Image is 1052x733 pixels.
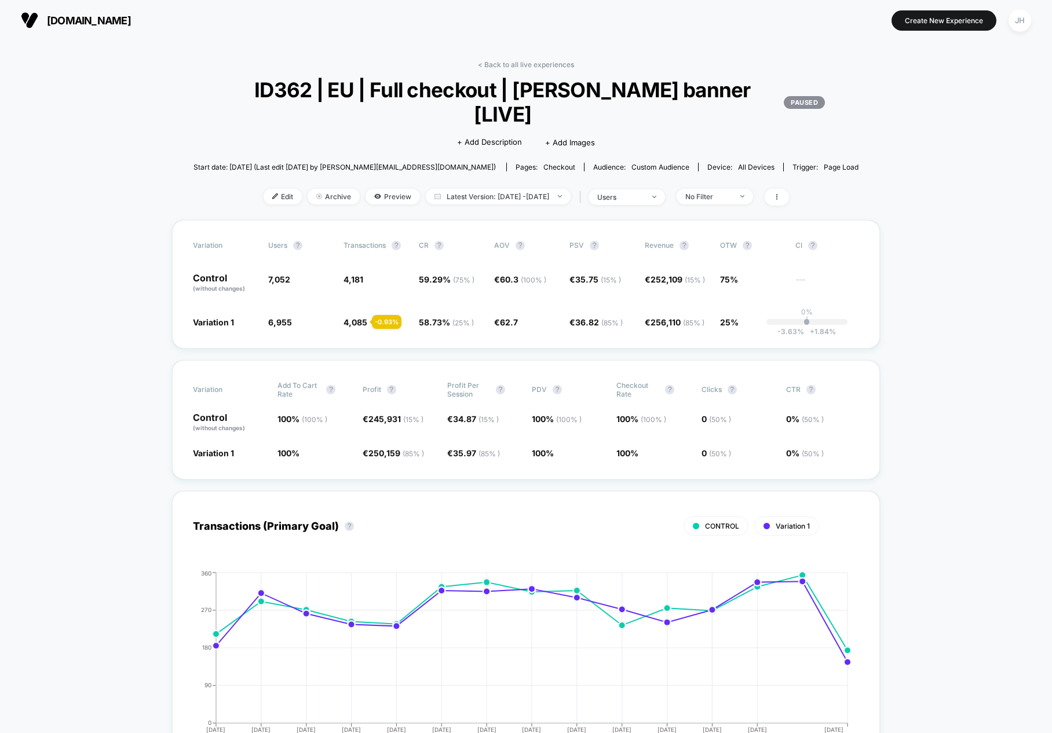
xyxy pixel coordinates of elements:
[419,241,429,250] span: CR
[569,241,584,250] span: PSV
[478,415,499,424] span: ( 15 % )
[277,414,327,424] span: 100 %
[575,317,623,327] span: 36.82
[372,315,401,329] div: - 0.93 %
[784,96,825,109] p: PAUSED
[264,189,302,204] span: Edit
[496,385,505,394] button: ?
[795,276,859,293] span: ---
[344,274,363,284] span: 4,181
[601,276,621,284] span: ( 15 % )
[702,414,731,424] span: 0
[477,726,496,733] tspan: [DATE]
[532,448,554,458] span: 100 %
[553,385,562,394] button: ?
[532,385,547,394] span: PDV
[802,415,824,424] span: ( 50 % )
[494,317,518,327] span: €
[810,327,814,336] span: +
[494,241,510,250] span: AOV
[709,449,731,458] span: ( 50 % )
[569,274,621,284] span: €
[641,415,666,424] span: ( 100 % )
[532,414,582,424] span: 100 %
[776,522,810,530] span: Variation 1
[645,317,704,327] span: €
[193,273,257,293] p: Control
[193,285,245,292] span: (without changes)
[447,414,499,424] span: €
[705,522,739,530] span: CONTROL
[516,241,525,250] button: ?
[556,415,582,424] span: ( 100 % )
[21,12,38,29] img: Visually logo
[193,381,257,398] span: Variation
[1005,9,1035,32] button: JH
[806,316,808,325] p: |
[434,193,441,199] img: calendar
[432,726,451,733] tspan: [DATE]
[302,415,327,424] span: ( 100 % )
[802,449,824,458] span: ( 50 % )
[500,274,546,284] span: 60.3
[268,241,287,250] span: users
[808,241,817,250] button: ?
[268,317,292,327] span: 6,955
[651,317,704,327] span: 256,110
[824,163,859,171] span: Page Load
[698,163,783,171] span: Device:
[709,415,731,424] span: ( 50 % )
[786,414,824,424] span: 0 %
[387,385,396,394] button: ?
[268,274,290,284] span: 7,052
[680,241,689,250] button: ?
[597,193,644,201] div: users
[366,189,420,204] span: Preview
[419,317,474,327] span: 58.73 %
[47,14,131,27] span: [DOMAIN_NAME]
[251,726,271,733] tspan: [DATE]
[801,307,813,316] p: 0%
[743,241,752,250] button: ?
[392,241,401,250] button: ?
[368,414,423,424] span: 245,931
[277,381,320,398] span: Add To Cart Rate
[403,415,423,424] span: ( 15 % )
[728,385,737,394] button: ?
[202,644,211,651] tspan: 180
[806,385,816,394] button: ?
[419,274,474,284] span: 59.29 %
[363,448,424,458] span: €
[567,726,586,733] tspan: [DATE]
[193,163,496,171] span: Start date: [DATE] (Last edit [DATE] by [PERSON_NAME][EMAIL_ADDRESS][DOMAIN_NAME])
[558,195,562,197] img: end
[344,317,367,327] span: 4,085
[804,327,836,336] span: 1.84 %
[720,317,739,327] span: 25%
[193,317,234,327] span: Variation 1
[1009,9,1031,32] div: JH
[521,276,546,284] span: ( 100 % )
[786,385,801,394] span: CTR
[543,163,575,171] span: checkout
[645,241,674,250] span: Revenue
[786,448,824,458] span: 0 %
[17,11,134,30] button: [DOMAIN_NAME]
[453,414,499,424] span: 34.87
[593,163,689,171] div: Audience:
[748,726,767,733] tspan: [DATE]
[193,413,266,433] p: Control
[193,424,245,431] span: (without changes)
[452,318,474,327] span: ( 25 % )
[612,726,631,733] tspan: [DATE]
[616,381,659,398] span: Checkout Rate
[631,163,689,171] span: Custom Audience
[703,726,722,733] tspan: [DATE]
[297,726,316,733] tspan: [DATE]
[201,606,211,613] tspan: 270
[277,448,299,458] span: 100 %
[426,189,571,204] span: Latest Version: [DATE] - [DATE]
[227,78,825,126] span: ID362 | EU | Full checkout | [PERSON_NAME] banner [LIVE]
[447,381,490,398] span: Profit Per Session
[702,448,731,458] span: 0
